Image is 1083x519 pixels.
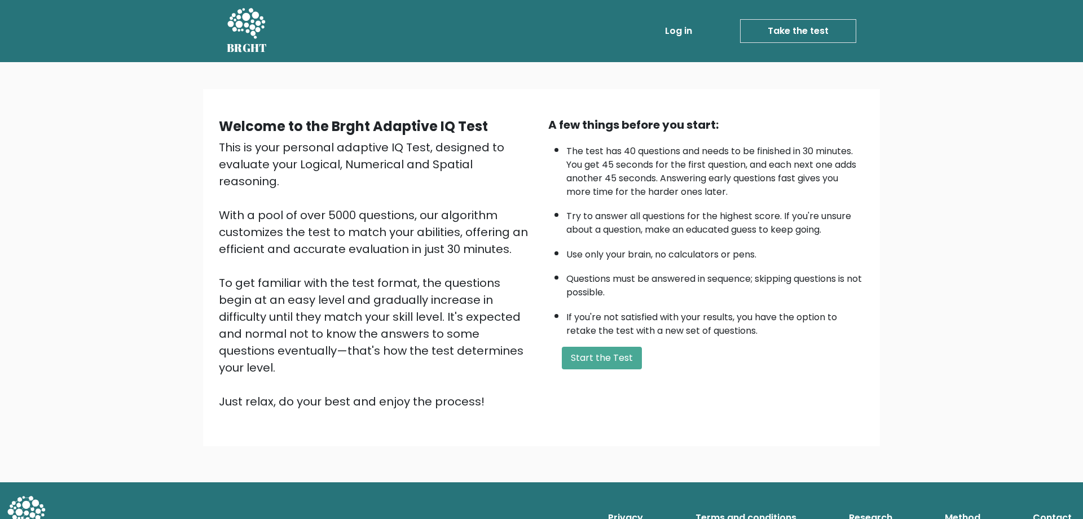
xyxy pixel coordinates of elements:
[661,20,697,42] a: Log in
[566,267,864,299] li: Questions must be answered in sequence; skipping questions is not possible.
[566,242,864,261] li: Use only your brain, no calculators or pens.
[566,305,864,338] li: If you're not satisfied with your results, you have the option to retake the test with a new set ...
[548,116,864,133] div: A few things before you start:
[227,5,267,58] a: BRGHT
[566,139,864,199] li: The test has 40 questions and needs to be finished in 30 minutes. You get 45 seconds for the firs...
[740,19,856,43] a: Take the test
[227,41,267,55] h5: BRGHT
[566,204,864,237] li: Try to answer all questions for the highest score. If you're unsure about a question, make an edu...
[562,347,642,369] button: Start the Test
[219,139,535,410] div: This is your personal adaptive IQ Test, designed to evaluate your Logical, Numerical and Spatial ...
[219,117,488,136] b: Welcome to the Brght Adaptive IQ Test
